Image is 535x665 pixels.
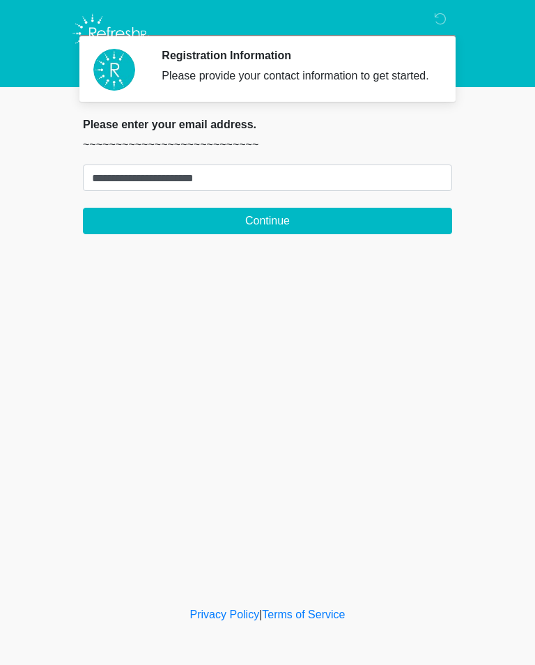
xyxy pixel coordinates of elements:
[69,10,153,56] img: Refresh RX Logo
[190,609,260,620] a: Privacy Policy
[259,609,262,620] a: |
[83,118,452,131] h2: Please enter your email address.
[262,609,345,620] a: Terms of Service
[93,49,135,91] img: Agent Avatar
[83,137,452,153] p: ~~~~~~~~~~~~~~~~~~~~~~~~~~~
[83,208,452,234] button: Continue
[162,68,431,84] div: Please provide your contact information to get started.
